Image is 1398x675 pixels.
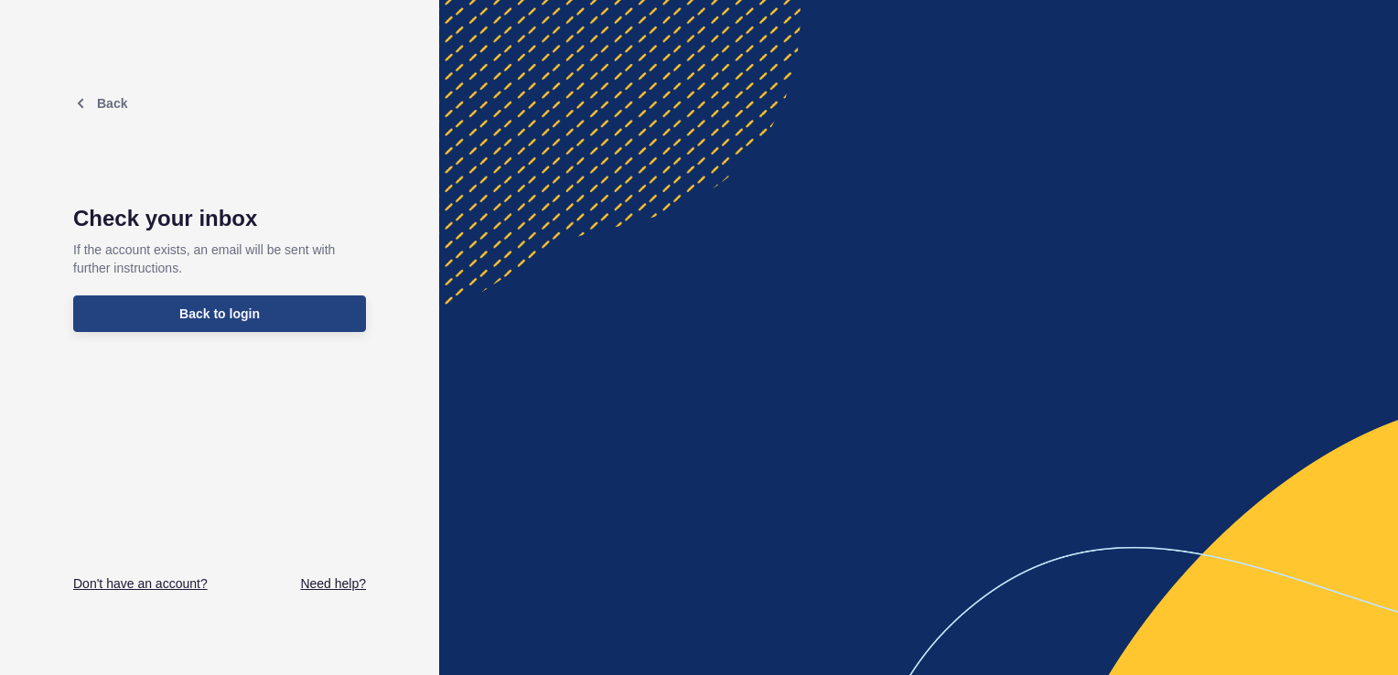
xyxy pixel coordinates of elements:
p: If the account exists, an email will be sent with further instructions. [73,231,366,286]
span: Back [97,96,127,111]
a: Back [73,96,127,111]
a: Don't have an account? [73,574,208,593]
span: Back to login [179,305,260,323]
button: Back to login [73,295,366,332]
a: Need help? [300,574,366,593]
h1: Check your inbox [73,206,366,231]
